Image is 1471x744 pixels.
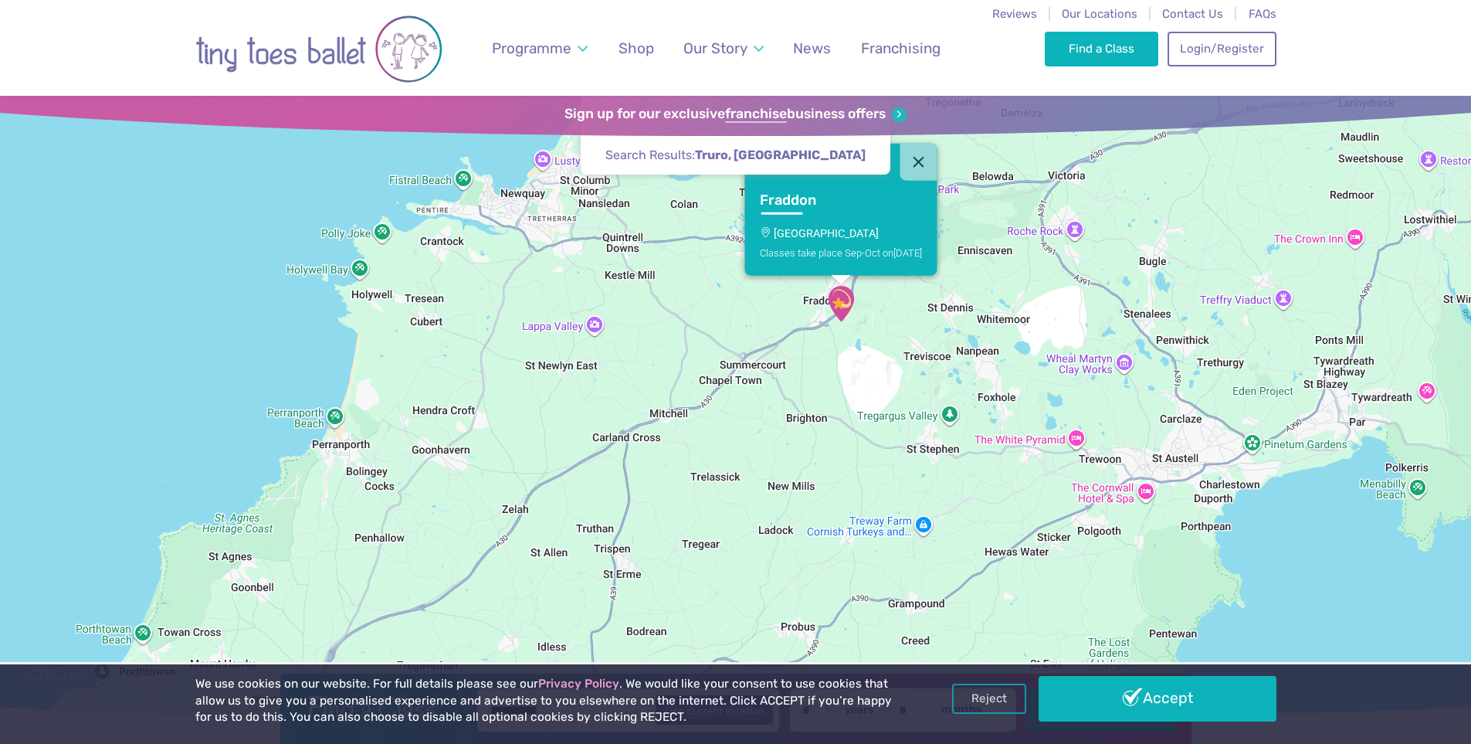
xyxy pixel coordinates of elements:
[492,39,571,57] span: Programme
[1162,7,1223,21] a: Contact Us
[1249,7,1276,21] a: FAQs
[195,10,442,88] img: tiny toes ballet
[683,39,747,57] span: Our Story
[786,30,839,66] a: News
[744,181,937,276] a: Fraddon[GEOGRAPHIC_DATA]Classes take place Sep-Oct on[DATE]
[564,106,907,123] a: Sign up for our exclusivefranchisebusiness offers
[619,39,654,57] span: Shop
[1168,32,1276,66] a: Login/Register
[793,39,831,57] span: News
[1039,676,1276,721] a: Accept
[538,677,619,691] a: Privacy Policy
[760,227,922,240] p: [GEOGRAPHIC_DATA]
[195,676,898,726] p: We use cookies on our website. For full details please see our . We would like your consent to us...
[760,246,922,258] div: Classes take place Sep-Oct on
[1062,7,1137,21] a: Our Locations
[725,106,787,123] strong: franchise
[861,39,941,57] span: Franchising
[822,284,860,323] div: Fraddon Village Hall
[853,30,947,66] a: Franchising
[484,30,595,66] a: Programme
[952,684,1026,713] a: Reject
[893,246,922,258] span: [DATE]
[900,144,937,181] button: Close
[992,7,1037,21] a: Reviews
[695,148,866,162] strong: Truro, [GEOGRAPHIC_DATA]
[611,30,661,66] a: Shop
[1045,32,1158,66] a: Find a Class
[676,30,771,66] a: Our Story
[760,192,894,209] h3: Fraddon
